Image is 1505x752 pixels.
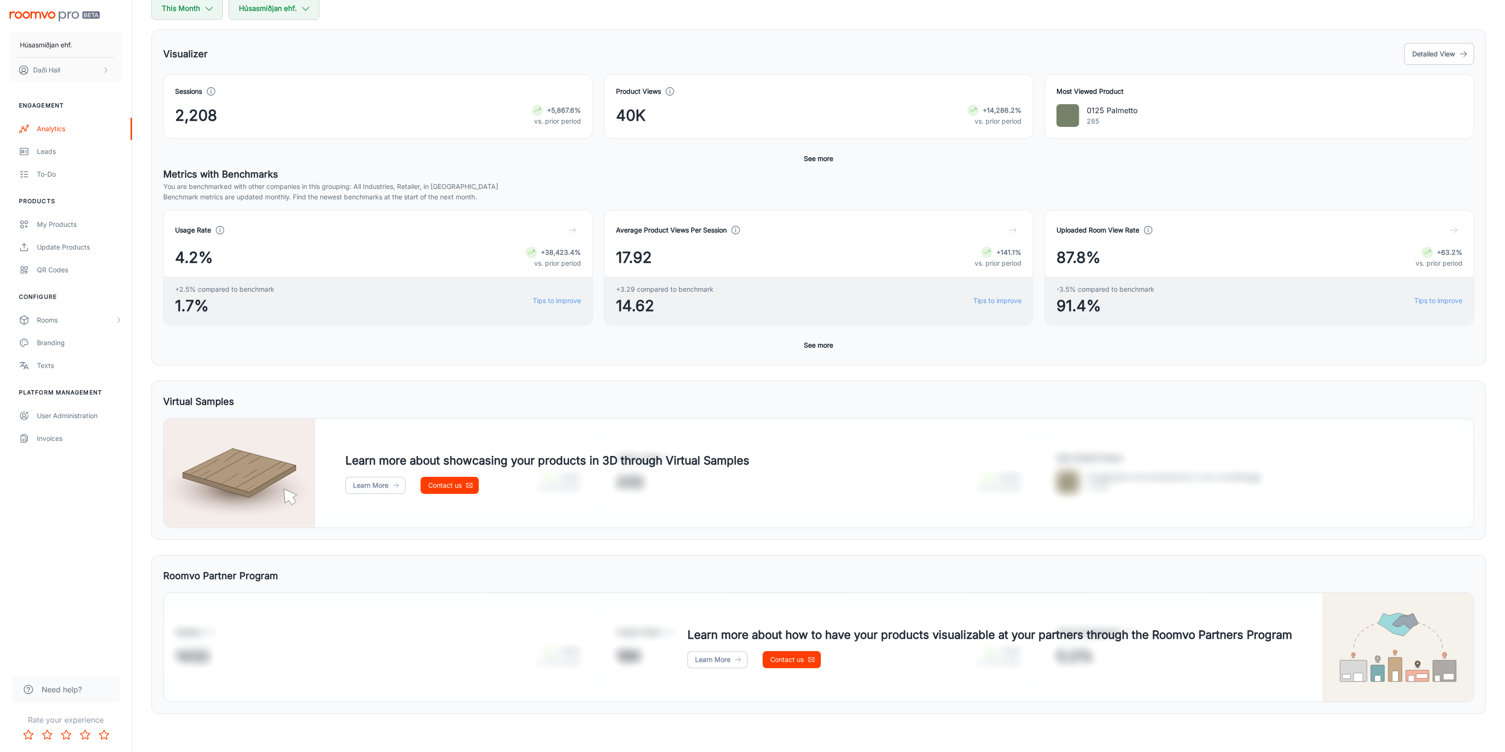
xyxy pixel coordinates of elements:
span: 87.8% [1056,246,1100,269]
div: Invoices [37,433,123,444]
h4: Average Product Views Per Session [616,225,727,235]
span: 91.4% [1056,295,1154,317]
p: vs. prior period [968,116,1021,126]
span: 1.7% [175,295,274,317]
button: Detailed View [1404,43,1474,65]
button: Rate 4 star [76,725,95,744]
strong: +14,286.2% [983,106,1021,114]
span: 4.2% [175,246,213,269]
p: vs. prior period [526,258,581,269]
p: vs. prior period [975,258,1021,269]
button: Daði Hall [9,58,123,82]
button: See more [801,337,837,354]
p: 0125 Palmetto [1087,105,1138,116]
p: vs. prior period [532,116,581,126]
strong: +141.1% [996,248,1021,256]
p: You are benchmarked with other companies in this grouping: All Industries, Retailer, in [GEOGRAPH... [163,181,1474,192]
div: To-do [37,169,123,179]
a: Tips to improve [973,295,1021,306]
div: Update Products [37,242,123,252]
h4: Usage Rate [175,225,211,235]
span: 2,208 [175,104,217,127]
div: Branding [37,338,123,348]
p: Húsasmiðjan ehf. [20,40,72,50]
h4: Product Views [616,86,661,97]
button: Rate 2 star [38,725,57,744]
span: -3.5% compared to benchmark [1056,284,1154,295]
h5: Visualizer [163,47,208,61]
img: 0125 Palmetto [1056,104,1079,127]
div: My Products [37,219,123,230]
span: +2.5% compared to benchmark [175,284,274,295]
span: +3.29 compared to benchmark [616,284,713,295]
a: Contact us [421,477,479,494]
p: Benchmark metrics are updated monthly. Find the newest benchmarks at the start of the next month. [163,192,1474,202]
button: Rate 3 star [57,725,76,744]
h5: Metrics with Benchmarks [163,167,1474,181]
div: Analytics [37,124,123,134]
div: User Administration [37,411,123,421]
button: See more [801,150,837,167]
span: Need help? [42,684,82,695]
a: Learn More [345,477,405,494]
a: Learn More [687,651,748,668]
h5: Virtual Samples [163,394,234,409]
p: Daði Hall [33,65,60,75]
h4: Sessions [175,86,202,97]
strong: +5,867.6% [547,106,581,114]
a: Tips to improve [1414,295,1462,306]
img: Roomvo PRO Beta [9,11,100,21]
strong: +63.2% [1437,248,1462,256]
h4: Uploaded Room View Rate [1056,225,1139,235]
div: Rooms [37,315,115,325]
strong: +38,423.4% [541,248,581,256]
p: vs. prior period [1416,258,1462,269]
div: QR Codes [37,265,123,275]
span: 17.92 [616,246,652,269]
p: 285 [1087,116,1138,126]
a: Tips to improve [533,295,581,306]
span: 40K [616,104,646,127]
button: Rate 5 star [95,725,114,744]
h4: Learn more about showcasing your products in 3D through Virtual Samples [345,452,749,469]
h4: Learn more about how to have your products visualizable at your partners through the Roomvo Partn... [687,627,1292,644]
h4: Most Viewed Product [1056,86,1462,97]
div: Leads [37,146,123,157]
button: Rate 1 star [19,725,38,744]
span: 14.62 [616,295,713,317]
div: Texts [37,360,123,371]
p: Rate your experience [8,714,124,725]
h5: Roomvo Partner Program [163,569,278,583]
button: Húsasmiðjan ehf. [9,33,123,57]
a: Contact us [763,651,821,668]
